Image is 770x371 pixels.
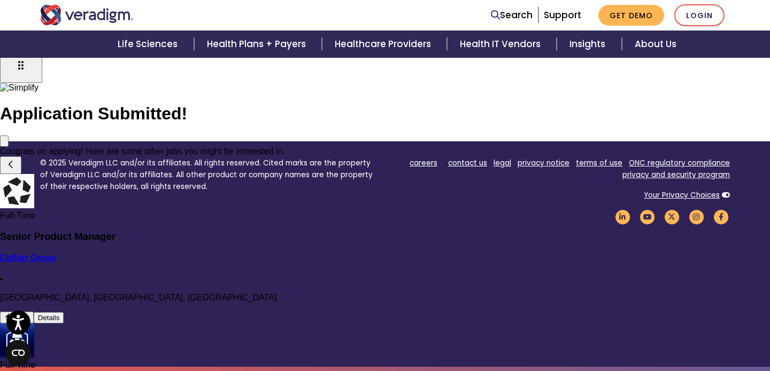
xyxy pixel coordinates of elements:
[712,211,730,222] a: Veradigm Facebook Link
[557,31,621,58] a: Insights
[663,211,681,222] a: Veradigm Twitter Link
[638,211,656,222] a: Veradigm YouTube Link
[622,31,689,58] a: About Us
[410,158,437,168] a: careers
[518,158,569,168] a: privacy notice
[613,211,632,222] a: Veradigm LinkedIn Link
[448,158,487,168] a: contact us
[622,170,730,180] a: privacy and security program
[447,31,557,58] a: Health IT Vendors
[544,9,581,21] a: Support
[598,5,664,26] a: Get Demo
[40,5,134,25] img: Veradigm logo
[322,31,447,58] a: Healthcare Providers
[576,158,622,168] a: terms of use
[629,158,730,168] a: ONC regulatory compliance
[494,158,511,168] a: legal
[491,8,533,22] a: Search
[194,31,322,58] a: Health Plans + Payers
[674,4,725,26] a: Login
[105,31,194,58] a: Life Sciences
[5,340,31,366] button: Open CMP widget
[687,211,705,222] a: Veradigm Instagram Link
[40,157,377,192] p: © 2025 Veradigm LLC and/or its affiliates. All rights reserved. Cited marks are the property of V...
[644,190,720,200] a: Your Privacy Choices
